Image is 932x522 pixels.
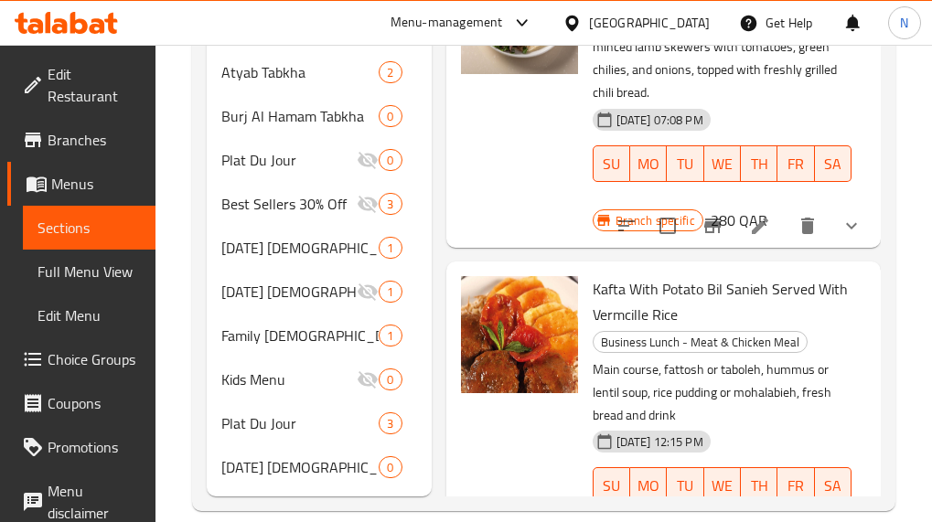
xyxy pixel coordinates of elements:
[380,152,401,169] span: 0
[609,433,711,451] span: [DATE] 12:15 PM
[589,13,710,33] div: [GEOGRAPHIC_DATA]
[605,204,648,248] button: sort-choices
[207,401,432,445] div: Plat Du Jour3
[379,325,402,346] div: items
[221,105,380,127] span: Burj Al Hamam Tabkha
[691,204,734,248] button: Branch-specific-item
[380,371,401,389] span: 0
[712,151,734,177] span: WE
[593,358,852,427] p: Main course, fattosh or taboleh, hummus or lentil soup, rice pudding or mohalabieh, fresh bread a...
[637,151,659,177] span: MO
[357,193,379,215] svg: Inactive section
[637,473,659,499] span: MO
[741,467,777,504] button: TH
[379,237,402,259] div: items
[37,304,141,326] span: Edit Menu
[749,215,771,237] a: Edit menu item
[741,145,777,182] button: TH
[379,193,402,215] div: items
[7,381,155,425] a: Coupons
[380,459,401,476] span: 0
[379,412,402,434] div: items
[380,64,401,81] span: 2
[221,368,358,390] div: Kids Menu
[593,275,848,328] span: Kafta With Potato Bil Sanieh Served With Vermcille Rice
[357,368,379,390] svg: Inactive section
[207,357,432,401] div: Kids Menu0
[48,436,141,458] span: Promotions
[674,473,696,499] span: TU
[221,325,380,346] div: Family Iftar Box
[221,281,358,303] span: [DATE] [DEMOGRAPHIC_DATA] Set Menu
[380,415,401,432] span: 3
[207,50,432,94] div: Atyab Tabkha2
[777,467,814,504] button: FR
[7,118,155,162] a: Branches
[357,281,379,303] svg: Inactive section
[379,456,402,478] div: items
[785,151,807,177] span: FR
[207,182,432,226] div: Best Sellers 30% Off3
[822,151,844,177] span: SA
[379,105,402,127] div: items
[380,327,401,345] span: 1
[207,314,432,357] div: Family [DEMOGRAPHIC_DATA] Box1
[48,392,141,414] span: Coupons
[380,196,401,213] span: 3
[379,149,402,171] div: items
[357,149,379,171] svg: Inactive section
[667,467,703,504] button: TU
[815,145,852,182] button: SA
[704,467,741,504] button: WE
[594,332,807,353] span: Business Lunch - Meat & Chicken Meal
[23,206,155,250] a: Sections
[830,204,873,248] button: show more
[7,162,155,206] a: Menus
[815,467,852,504] button: SA
[648,207,687,245] span: Select to update
[380,283,401,301] span: 1
[630,145,667,182] button: MO
[207,138,432,182] div: Plat Du Jour0
[7,52,155,118] a: Edit Restaurant
[601,473,623,499] span: SU
[704,145,741,182] button: WE
[221,237,380,259] div: Ramadan Iftar Box
[674,151,696,177] span: TU
[777,145,814,182] button: FR
[786,204,830,248] button: delete
[221,412,380,434] span: Plat Du Jour
[37,217,141,239] span: Sections
[23,250,155,293] a: Full Menu View
[221,193,358,215] span: Best Sellers 30% Off
[221,281,358,303] div: Ramadan Iftar Set Menu
[380,240,401,257] span: 1
[593,145,630,182] button: SU
[593,13,852,104] p: Cooked to perfection on a charcoal grill, 16 fresh minced lamb skewers with tomatoes, green chili...
[748,151,770,177] span: TH
[379,61,402,83] div: items
[7,425,155,469] a: Promotions
[785,473,807,499] span: FR
[841,215,862,237] svg: Show Choices
[48,348,141,370] span: Choice Groups
[609,112,711,129] span: [DATE] 07:08 PM
[221,61,380,83] span: Atyab Tabkha
[207,226,432,270] div: [DATE] [DEMOGRAPHIC_DATA] Box1
[221,149,358,171] div: Plat Du Jour
[379,281,402,303] div: items
[221,237,380,259] span: [DATE] [DEMOGRAPHIC_DATA] Box
[380,108,401,125] span: 0
[207,94,432,138] div: Burj Al Hamam Tabkha0
[712,473,734,499] span: WE
[593,331,808,353] div: Business Lunch - Meat & Chicken Meal
[221,325,380,346] span: Family [DEMOGRAPHIC_DATA] Box
[221,456,380,478] div: Ramadan Iftar Menu
[221,456,380,478] span: [DATE] [DEMOGRAPHIC_DATA] Menu
[900,13,908,33] span: N
[379,368,402,390] div: items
